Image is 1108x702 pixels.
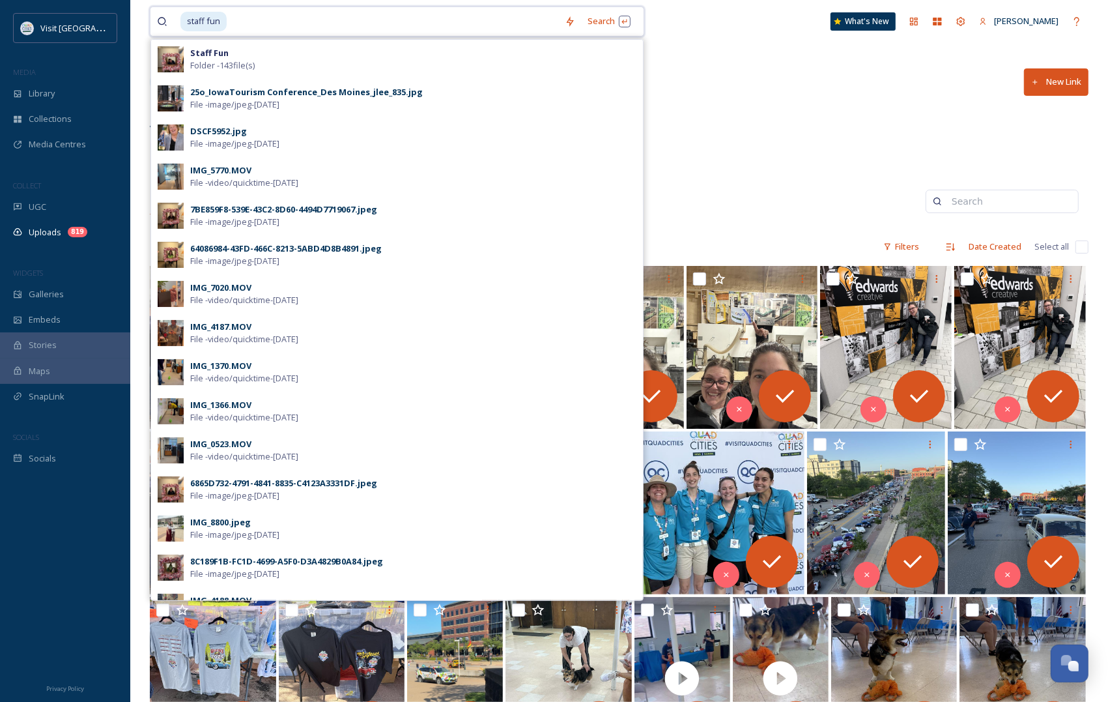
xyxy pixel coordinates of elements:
[877,234,926,259] div: Filters
[687,266,818,429] img: ext_1759871087.385885_Cdarin@visitquadcities.com-IMG_8135.jpeg
[190,164,251,177] div: IMG_5770.MOV
[190,86,423,98] div: 25o_IowaTourism Conference_Des Moines_jlee_835.jpg
[190,282,251,294] div: IMG_7020.MOV
[807,431,945,594] img: ext_1759795772.692097_Cdarin@visitquadcities.com-IMG_8408.jpeg
[158,85,184,111] img: 8bc55c8c-a2c8-4ad2-8167-f73633377466.jpg
[582,8,637,34] div: Search
[948,431,1086,594] img: ext_1759795772.655223_Cdarin@visitquadcities.com-IMG_8409.jpeg
[29,288,64,300] span: Galleries
[29,390,64,403] span: SnapLink
[190,555,383,568] div: 8C189F1B-FC1D-4699-A5F0-D3A4829B0A84.jpeg
[158,124,184,151] img: ae3bd9c4-bf7d-40c9-b08d-8cd87f9d8d11.jpg
[190,177,298,189] span: File - video/quicktime - [DATE]
[158,516,184,542] img: 1d852de0-aefd-4213-8f7a-3af093d7319d.jpg
[158,437,184,463] img: ba060f2a-6a50-4bf9-95b9-dba44b15d058.jpg
[29,452,56,465] span: Socials
[13,268,43,278] span: WIDGETS
[962,234,1028,259] div: Date Created
[40,22,141,34] span: Visit [GEOGRAPHIC_DATA]
[13,181,41,190] span: COLLECT
[158,398,184,424] img: ab0a399c-a80d-4ea2-a2c3-a667370be9d6.jpg
[150,121,208,139] strong: VQC Staff
[190,98,279,111] span: File - image/jpeg - [DATE]
[190,490,279,502] span: File - image/jpeg - [DATE]
[158,320,184,346] img: ff0c190c-9821-4d1f-9054-f3c1c2458f0a.jpg
[158,359,184,385] img: fa0c7362-a678-47df-9cd5-ec95d918e16b.jpg
[1034,241,1069,253] span: Select all
[158,242,184,268] img: 5d8250eb-b81f-4e4d-a336-8fa88010088d.jpg
[29,138,86,151] span: Media Centres
[190,360,251,372] div: IMG_1370.MOV
[945,188,1072,214] input: Search
[158,164,184,190] img: 1df3c739-9096-4213-aa4a-ee75ab7d656e.jpg
[29,226,61,239] span: Uploads
[46,684,84,693] span: Privacy Policy
[1051,645,1088,682] button: Open Chat
[190,399,251,411] div: IMG_1366.MOV
[973,8,1065,34] a: [PERSON_NAME]
[190,438,251,450] div: IMG_0523.MOV
[158,203,184,229] img: 663a1cb5-4fa4-4ce6-8095-0f621e2a1de1.jpg
[190,321,251,333] div: IMG_4187.MOV
[190,255,279,267] span: File - image/jpeg - [DATE]
[190,477,377,490] div: 6865D732-4791-4841-8835-C4123A3331DF.jpeg
[820,266,952,429] img: ext_1759871085.693775_Cdarin@visitquadcities.com-IMG_8140.jpeg
[190,294,298,306] span: File - video/quicktime - [DATE]
[190,411,298,424] span: File - video/quicktime - [DATE]
[158,555,184,581] img: 40a2b89a-1e3e-4f22-b299-39ea188ca9e8.jpg
[1024,68,1088,95] button: New Link
[190,372,298,385] span: File - video/quicktime - [DATE]
[190,242,382,255] div: 64086984-43FD-466C-8213-5ABD4D8B4891.jpeg
[158,594,184,620] img: 0f2efd33-b083-40cd-b14c-c0a1f4f9df01.jpg
[150,241,180,253] span: 145 file s
[68,227,87,237] div: 819
[29,113,72,125] span: Collections
[190,333,298,345] span: File - video/quicktime - [DATE]
[572,431,805,594] img: ext_1759795773.393387_Cdarin@visitquadcities.com-IMG_8407.jpeg
[158,476,184,503] img: bf6e14d8-3cdb-4e03-a961-ecdcf8930bdc.jpg
[21,22,34,35] img: QCCVB_VISIT_vert_logo_4c_tagline_122019.svg
[180,12,227,31] span: staff fun
[190,594,251,607] div: IMG_4188.MOV
[29,339,57,351] span: Stories
[150,266,281,429] img: ext_1759871090.202951_Cdarin@visitquadcities.com-IMG_8136.jpeg
[13,67,36,77] span: MEDIA
[190,529,279,541] span: File - image/jpeg - [DATE]
[954,266,1086,429] img: ext_1759871085.502399_Cdarin@visitquadcities.com-IMG_8139.jpeg
[190,516,251,529] div: IMG_8800.jpeg
[190,450,298,463] span: File - video/quicktime - [DATE]
[13,432,39,442] span: SOCIALS
[29,365,50,377] span: Maps
[831,12,896,31] a: What's New
[190,59,255,72] span: Folder - 143 file(s)
[150,431,288,594] img: ext_1759871085.341258_Cdarin@visitquadcities.com-IMG_8137.jpeg
[190,47,229,59] strong: Staff Fun
[190,138,279,150] span: File - image/jpeg - [DATE]
[29,201,46,213] span: UGC
[46,680,84,695] a: Privacy Policy
[29,314,61,326] span: Embeds
[29,87,55,100] span: Library
[190,125,247,138] div: DSCF5952.jpg
[994,15,1058,27] span: [PERSON_NAME]
[190,216,279,228] span: File - image/jpeg - [DATE]
[158,46,184,72] img: 327a4921-38db-4319-9339-8796a593526e.jpg
[158,281,184,307] img: c1dd7b70-ad4c-474d-8170-ecb4bc2e4df1.jpg
[190,203,377,216] div: 7BE859F8-539E-43C2-8D60-4494D7719067.jpeg
[190,568,279,580] span: File - image/jpeg - [DATE]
